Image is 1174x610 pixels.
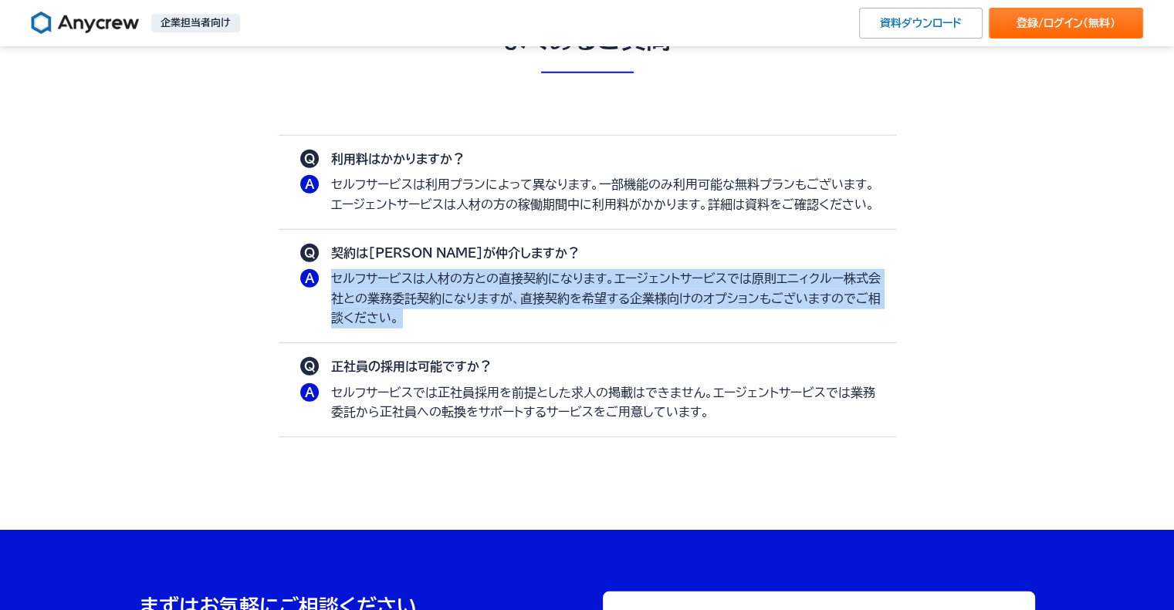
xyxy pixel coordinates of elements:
[18,386,259,399] span: エニィクルーの に同意する
[331,175,881,214] p: セルフサービスは利用プランによって異なります。一部機能のみ利用可能な無料プランもございます。エージェントサービスは人材の方の稼働期間中に利用料がかかります。詳細は資料をご確認ください。
[31,11,139,35] img: Anycrew
[331,150,881,170] p: 利用料はかかりますか？
[331,244,881,264] p: 契約は[PERSON_NAME]が仲介しますか？
[4,386,14,396] input: エニィクルーのプライバシーポリシーに同意する*
[331,383,881,423] p: セルフサービスでは正社員採用を前提とした求人の掲載はできません。エージェントサービスでは業務委託から正社員への転換をサポートするサービスをご用意しています。
[859,8,983,39] a: 資料ダウンロード
[989,8,1143,39] a: 登録/ログイン（無料）
[1083,18,1115,29] span: （無料）
[93,386,201,399] a: プライバシーポリシー
[331,357,881,377] p: 正社員の採用は可能ですか？
[331,269,881,329] p: セルフサービスは人材の方との直接契約になります。エージェントサービスでは原則エニィクルー株式会社との業務委託契約になりますが、直接契約を希望する企業様向けのオプションもございますのでご相談ください。
[151,14,240,32] p: 企業担当者向け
